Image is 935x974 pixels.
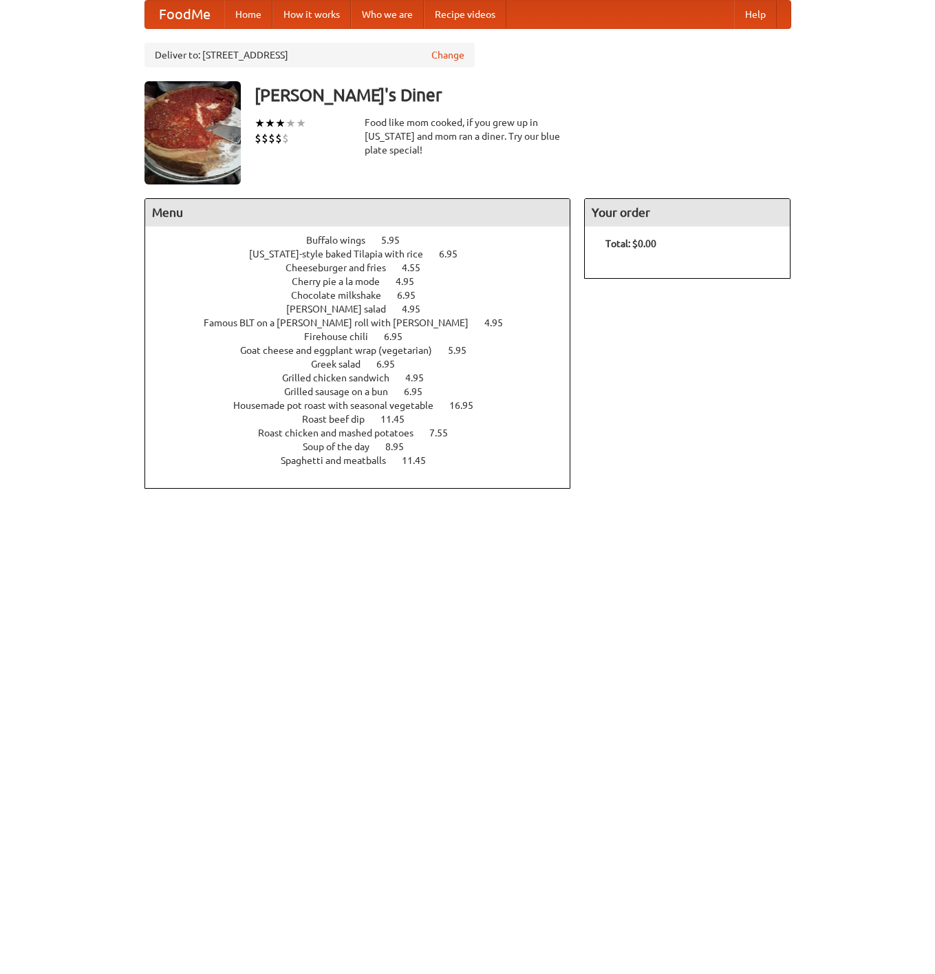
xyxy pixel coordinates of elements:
[448,345,480,356] span: 5.95
[284,386,448,397] a: Grilled sausage on a bun 6.95
[233,400,447,411] span: Housemade pot roast with seasonal vegetable
[304,331,428,342] a: Firehouse chili 6.95
[145,1,224,28] a: FoodMe
[734,1,777,28] a: Help
[385,441,418,452] span: 8.95
[282,131,289,146] li: $
[286,262,446,273] a: Cheeseburger and fries 4.55
[292,276,394,287] span: Cherry pie a la mode
[233,400,499,411] a: Housemade pot roast with seasonal vegetable 16.95
[484,317,517,328] span: 4.95
[282,372,403,383] span: Grilled chicken sandwich
[258,427,427,438] span: Roast chicken and mashed potatoes
[224,1,272,28] a: Home
[302,414,430,425] a: Roast beef dip 11.45
[402,262,434,273] span: 4.55
[286,304,446,315] a: [PERSON_NAME] salad 4.95
[144,81,241,184] img: angular.jpg
[405,372,438,383] span: 4.95
[404,386,436,397] span: 6.95
[291,290,441,301] a: Chocolate milkshake 6.95
[275,131,282,146] li: $
[255,81,791,109] h3: [PERSON_NAME]'s Diner
[449,400,487,411] span: 16.95
[282,372,449,383] a: Grilled chicken sandwich 4.95
[265,116,275,131] li: ★
[240,345,446,356] span: Goat cheese and eggplant wrap (vegetarian)
[303,441,429,452] a: Soup of the day 8.95
[439,248,471,260] span: 6.95
[424,1,506,28] a: Recipe videos
[296,116,306,131] li: ★
[431,48,464,62] a: Change
[304,331,382,342] span: Firehouse chili
[291,290,395,301] span: Chocolate milkshake
[286,304,400,315] span: [PERSON_NAME] salad
[306,235,379,246] span: Buffalo wings
[281,455,451,466] a: Spaghetti and meatballs 11.45
[145,199,570,226] h4: Menu
[275,116,286,131] li: ★
[381,235,413,246] span: 5.95
[144,43,475,67] div: Deliver to: [STREET_ADDRESS]
[365,116,571,157] div: Food like mom cooked, if you grew up in [US_STATE] and mom ran a diner. Try our blue plate special!
[204,317,482,328] span: Famous BLT on a [PERSON_NAME] roll with [PERSON_NAME]
[351,1,424,28] a: Who we are
[261,131,268,146] li: $
[585,199,790,226] h4: Your order
[303,441,383,452] span: Soup of the day
[311,359,374,370] span: Greek salad
[272,1,351,28] a: How it works
[204,317,528,328] a: Famous BLT on a [PERSON_NAME] roll with [PERSON_NAME] 4.95
[255,131,261,146] li: $
[397,290,429,301] span: 6.95
[255,116,265,131] li: ★
[302,414,378,425] span: Roast beef dip
[249,248,483,260] a: [US_STATE]-style baked Tilapia with rice 6.95
[292,276,440,287] a: Cherry pie a la mode 4.95
[240,345,492,356] a: Goat cheese and eggplant wrap (vegetarian) 5.95
[249,248,437,260] span: [US_STATE]-style baked Tilapia with rice
[384,331,416,342] span: 6.95
[311,359,420,370] a: Greek salad 6.95
[281,455,400,466] span: Spaghetti and meatballs
[306,235,425,246] a: Buffalo wings 5.95
[286,116,296,131] li: ★
[402,455,440,466] span: 11.45
[380,414,418,425] span: 11.45
[605,238,656,249] b: Total: $0.00
[284,386,402,397] span: Grilled sausage on a bun
[258,427,473,438] a: Roast chicken and mashed potatoes 7.55
[376,359,409,370] span: 6.95
[268,131,275,146] li: $
[396,276,428,287] span: 4.95
[429,427,462,438] span: 7.55
[286,262,400,273] span: Cheeseburger and fries
[402,304,434,315] span: 4.95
